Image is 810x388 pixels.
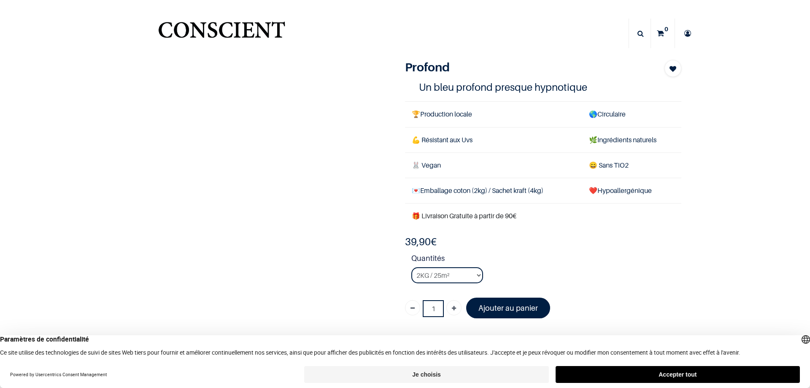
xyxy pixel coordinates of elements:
font: 🎁 Livraison Gratuite à partir de 90€ [412,212,516,220]
span: Add to wishlist [670,64,676,74]
font: Ajouter au panier [478,304,538,312]
td: ❤️Hypoallergénique [582,178,681,203]
span: 🌿 [589,136,597,144]
a: Supprimer [405,300,420,315]
a: Ajouter au panier [466,298,550,318]
a: Logo of Conscient [157,17,287,50]
td: Production locale [405,102,582,127]
span: 39,90 [405,236,431,248]
h4: Un bleu profond presque hypnotique [419,81,668,94]
a: 0 [651,19,675,48]
td: Ingrédients naturels [582,127,681,152]
h1: Profond [405,60,640,74]
span: 😄 S [589,161,602,169]
span: 🏆 [412,110,420,118]
a: Ajouter [446,300,462,315]
b: € [405,236,437,248]
sup: 0 [662,25,670,33]
span: 💪 Résistant aux Uvs [412,136,472,144]
td: Circulaire [582,102,681,127]
button: Add to wishlist [664,60,681,77]
span: 🐰 Vegan [412,161,441,169]
strong: Quantités [411,252,681,267]
span: 🌎 [589,110,597,118]
img: Conscient [157,17,287,50]
td: ans TiO2 [582,152,681,178]
span: 💌 [412,186,420,195]
td: Emballage coton (2kg) / Sachet kraft (4kg) [405,178,582,203]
